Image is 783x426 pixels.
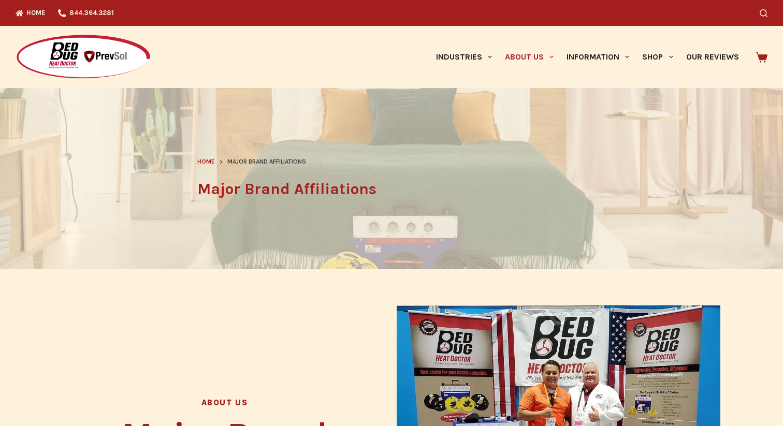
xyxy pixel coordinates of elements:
a: Information [560,26,636,88]
a: About Us [498,26,560,88]
a: Industries [429,26,498,88]
nav: Primary [429,26,745,88]
a: Shop [636,26,679,88]
h1: Major Brand Affiliations [197,178,586,201]
span: Major Brand Affiliations [227,157,306,167]
span: Home [197,158,215,165]
h5: About US [63,399,386,407]
a: Our Reviews [679,26,745,88]
img: Prevsol/Bed Bug Heat Doctor [16,34,151,80]
a: Home [197,157,215,167]
button: Search [760,9,767,17]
